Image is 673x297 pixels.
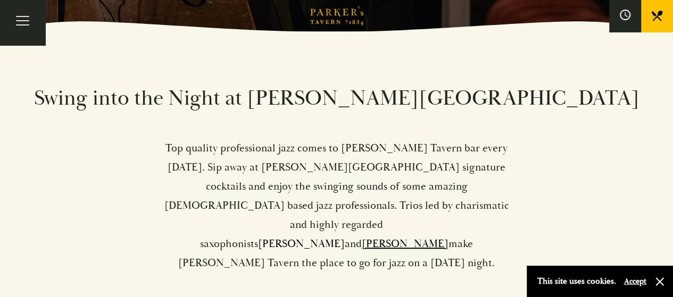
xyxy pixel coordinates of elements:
[537,274,616,289] p: This site uses cookies.
[654,276,665,287] button: Close and accept
[258,237,345,250] a: [PERSON_NAME]
[163,139,511,273] p: Top quality professional jazz comes to [PERSON_NAME] Tavern bar every [DATE]. Sip away at [PERSON...
[624,276,646,286] button: Accept
[34,84,640,112] h2: Swing into the Night at [PERSON_NAME][GEOGRAPHIC_DATA]
[362,237,448,250] a: [PERSON_NAME]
